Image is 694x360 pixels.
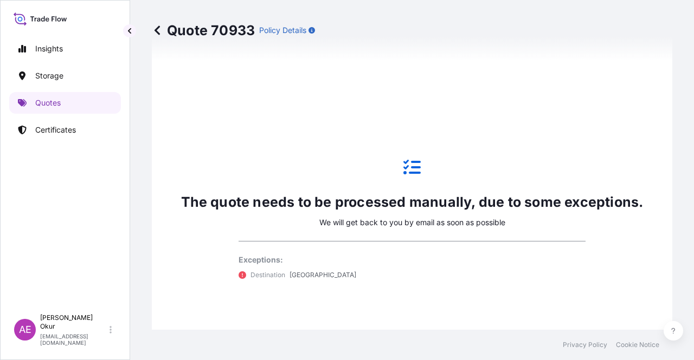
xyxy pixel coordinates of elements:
p: Policy Details [259,25,306,36]
p: Destination [250,270,285,280]
a: Privacy Policy [563,341,607,349]
p: Exceptions: [239,254,586,265]
a: Quotes [9,92,121,114]
a: Cookie Notice [616,341,659,349]
p: The quote needs to be processed manually, due to some exceptions. [181,193,644,211]
p: [GEOGRAPHIC_DATA] [290,270,356,280]
p: Quote 70933 [152,22,255,39]
p: Insights [35,43,63,54]
a: Certificates [9,119,121,141]
span: AE [19,324,31,335]
p: [PERSON_NAME] Okur [40,313,107,331]
p: Certificates [35,125,76,135]
p: [EMAIL_ADDRESS][DOMAIN_NAME] [40,333,107,346]
a: Storage [9,65,121,87]
p: We will get back to you by email as soon as possible [319,217,505,228]
a: Insights [9,38,121,60]
p: Storage [35,70,63,81]
p: Quotes [35,97,61,108]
